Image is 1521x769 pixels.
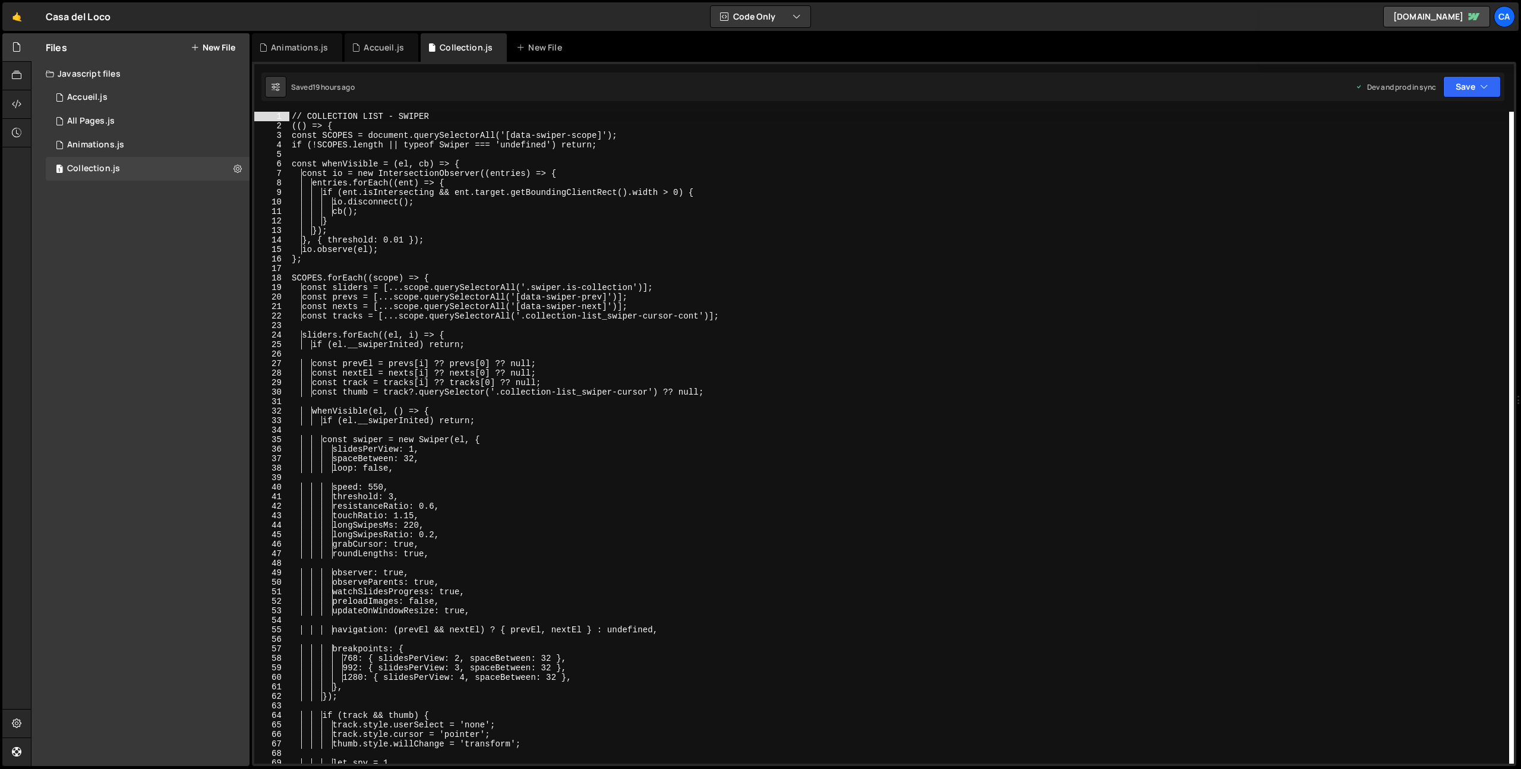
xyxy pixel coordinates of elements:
div: 62 [254,692,289,701]
div: 3 [254,131,289,140]
div: Saved [291,82,355,92]
div: 54 [254,616,289,625]
div: 28 [254,368,289,378]
div: 26 [254,349,289,359]
div: 17 [254,264,289,273]
div: 27 [254,359,289,368]
div: 8 [254,178,289,188]
div: 11 [254,207,289,216]
div: 60 [254,673,289,682]
div: 21 [254,302,289,311]
div: 36 [254,445,289,454]
div: 2 [254,121,289,131]
div: 37 [254,454,289,464]
div: 29 [254,378,289,387]
div: 67 [254,739,289,749]
div: 55 [254,625,289,635]
div: Animations.js [271,42,328,53]
div: 19 [254,283,289,292]
a: 🤙 [2,2,31,31]
div: 35 [254,435,289,445]
div: 44 [254,521,289,530]
div: 33 [254,416,289,426]
div: 64 [254,711,289,720]
div: 66 [254,730,289,739]
div: 19 hours ago [313,82,355,92]
div: 24 [254,330,289,340]
div: 34 [254,426,289,435]
button: Save [1443,76,1501,97]
div: 53 [254,606,289,616]
div: 12 [254,216,289,226]
div: 46 [254,540,289,549]
div: All Pages.js [67,116,115,127]
div: 48 [254,559,289,568]
div: 4 [254,140,289,150]
div: 9 [254,188,289,197]
button: Code Only [711,6,810,27]
div: 42 [254,502,289,511]
div: 41 [254,492,289,502]
div: Accueil.js [67,92,108,103]
div: 16791/46116.js [46,157,250,181]
div: 49 [254,568,289,578]
div: 59 [254,663,289,673]
div: 57 [254,644,289,654]
div: Dev and prod in sync [1355,82,1436,92]
div: 68 [254,749,289,758]
div: 16791/45941.js [46,86,250,109]
div: 40 [254,483,289,492]
button: New File [191,43,235,52]
div: 5 [254,150,289,159]
div: 31 [254,397,289,406]
div: 39 [254,473,289,483]
div: 15 [254,245,289,254]
div: 63 [254,701,289,711]
div: 45 [254,530,289,540]
div: 1 [254,112,289,121]
div: Collection.js [67,163,120,174]
div: 69 [254,758,289,768]
div: Javascript files [31,62,250,86]
div: 14 [254,235,289,245]
div: 16791/45882.js [46,109,250,133]
div: 32 [254,406,289,416]
div: 16791/46000.js [46,133,250,157]
div: 65 [254,720,289,730]
div: 16 [254,254,289,264]
div: 56 [254,635,289,644]
div: 10 [254,197,289,207]
div: 47 [254,549,289,559]
div: 20 [254,292,289,302]
div: 30 [254,387,289,397]
div: Accueil.js [364,42,404,53]
div: 7 [254,169,289,178]
div: 43 [254,511,289,521]
div: 52 [254,597,289,606]
div: 61 [254,682,289,692]
div: 22 [254,311,289,321]
div: 23 [254,321,289,330]
h2: Files [46,41,67,54]
div: 18 [254,273,289,283]
div: Animations.js [67,140,124,150]
div: 25 [254,340,289,349]
span: 1 [56,165,63,175]
div: 38 [254,464,289,473]
div: 58 [254,654,289,663]
div: 13 [254,226,289,235]
div: Casa del Loco [46,10,111,24]
div: 50 [254,578,289,587]
div: 51 [254,587,289,597]
div: New File [516,42,566,53]
div: 6 [254,159,289,169]
div: Collection.js [440,42,493,53]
